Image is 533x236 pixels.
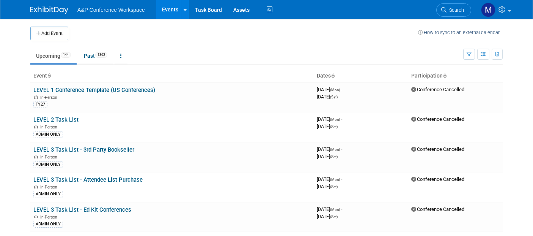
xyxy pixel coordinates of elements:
span: Conference Cancelled [411,87,464,92]
th: Participation [408,70,503,82]
span: 144 [61,52,71,58]
span: In-Person [40,95,60,100]
span: [DATE] [317,87,342,92]
span: Conference Cancelled [411,146,464,152]
span: In-Person [40,125,60,130]
span: Conference Cancelled [411,116,464,122]
span: [DATE] [317,94,338,100]
span: - [341,116,342,122]
div: ADMIN ONLY [33,221,63,228]
span: [DATE] [317,214,338,219]
span: [DATE] [317,206,342,212]
span: [DATE] [317,124,338,129]
span: (Mon) [330,117,340,122]
img: In-Person Event [34,95,38,99]
span: (Sat) [330,125,338,129]
span: In-Person [40,155,60,160]
a: Past1362 [78,49,113,63]
a: LEVEL 1 Conference Template (US Conferences) [33,87,155,93]
div: FY27 [33,101,47,108]
th: Event [30,70,314,82]
span: A&P Conference Workspace [77,7,145,13]
span: Conference Cancelled [411,206,464,212]
span: (Mon) [330,147,340,152]
span: [DATE] [317,184,338,189]
span: (Sat) [330,185,338,189]
span: 1362 [95,52,107,58]
span: (Sat) [330,155,338,159]
a: Upcoming144 [30,49,77,63]
span: (Mon) [330,177,340,182]
span: [DATE] [317,116,342,122]
span: (Sat) [330,95,338,99]
button: Add Event [30,27,68,40]
span: Conference Cancelled [411,176,464,182]
span: - [341,146,342,152]
a: Sort by Participation Type [443,73,447,79]
a: LEVEL 3 Task List - Attendee List Purchase [33,176,143,183]
a: LEVEL 3 Task List - 3rd Party Bookseller [33,146,134,153]
img: In-Person Event [34,155,38,158]
span: - [341,87,342,92]
span: [DATE] [317,176,342,182]
th: Dates [314,70,408,82]
div: ADMIN ONLY [33,131,63,138]
a: Search [436,3,471,17]
a: Sort by Start Date [331,73,335,79]
img: In-Person Event [34,125,38,128]
img: ExhibitDay [30,6,68,14]
div: ADMIN ONLY [33,191,63,198]
span: - [341,176,342,182]
a: LEVEL 3 Task List - Ed Kit Conferences [33,206,131,213]
span: - [341,206,342,212]
span: (Mon) [330,207,340,212]
img: In-Person Event [34,185,38,188]
span: Search [447,7,464,13]
span: In-Person [40,185,60,190]
img: In-Person Event [34,215,38,219]
a: How to sync to an external calendar... [418,30,503,35]
a: Sort by Event Name [47,73,51,79]
span: (Mon) [330,88,340,92]
span: [DATE] [317,154,338,159]
a: LEVEL 2 Task List [33,116,79,123]
span: [DATE] [317,146,342,152]
div: ADMIN ONLY [33,161,63,168]
span: (Sat) [330,215,338,219]
span: In-Person [40,215,60,220]
img: Michelle Kelly [481,3,495,17]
